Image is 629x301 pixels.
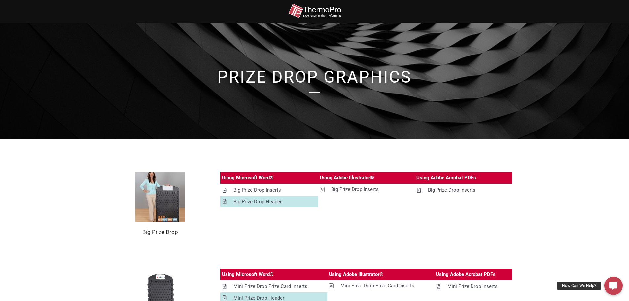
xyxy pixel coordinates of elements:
[447,282,498,291] div: Mini Prize Drop Inserts
[327,280,434,292] a: Mini Prize Drop Prize Card Inserts
[233,186,281,194] div: Big Prize Drop Inserts
[329,270,383,279] div: Using Adobe Illustrator®
[318,184,415,195] a: Big Prize Drop Inserts
[415,184,512,196] a: Big Prize Drop Inserts
[220,281,327,292] a: Mini Prize Drop Prize Card Inserts
[416,174,476,182] div: Using Adobe Acrobat PDFs
[233,198,282,206] div: Big Prize Drop Header
[320,174,374,182] div: Using Adobe Illustrator®
[331,185,379,194] div: Big Prize Drop Inserts
[222,270,274,279] div: Using Microsoft Word®
[604,277,623,295] a: How Can We Help?
[434,281,512,292] a: Mini Prize Drop Inserts
[340,282,414,290] div: Mini Prize Drop Prize Card Inserts
[220,184,318,196] a: Big Prize Drop Inserts
[222,174,274,182] div: Using Microsoft Word®
[428,186,475,194] div: Big Prize Drop Inserts
[117,228,204,236] h2: Big Prize Drop
[436,270,496,279] div: Using Adobe Acrobat PDFs
[233,282,307,291] div: Mini Prize Drop Prize Card Inserts
[126,69,503,85] h1: Prize Drop Graphics
[557,282,601,290] div: How Can We Help?
[220,196,318,207] a: Big Prize Drop Header
[288,3,341,18] img: thermopro-logo-non-iso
